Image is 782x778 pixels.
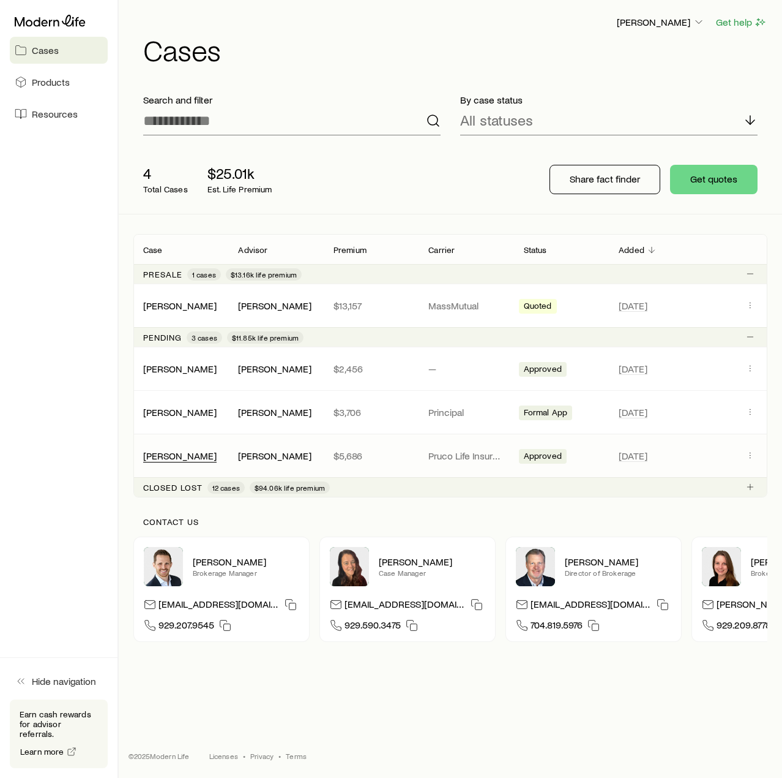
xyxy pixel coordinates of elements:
[333,450,409,462] p: $5,686
[143,184,188,194] p: Total Cases
[670,165,758,194] button: Get quotes
[193,556,299,568] p: [PERSON_NAME]
[379,568,485,578] p: Case Manager
[32,108,78,120] span: Resources
[278,751,281,761] span: •
[143,450,217,463] div: [PERSON_NAME]
[10,69,108,96] a: Products
[143,406,217,418] a: [PERSON_NAME]
[10,37,108,64] a: Cases
[192,270,216,279] span: 1 cases
[565,568,671,578] p: Director of Brokerage
[10,668,108,695] button: Hide navigation
[524,407,568,420] span: Formal App
[516,547,555,586] img: Trey Wall
[617,16,705,28] p: [PERSON_NAME]
[619,300,647,312] span: [DATE]
[20,747,64,756] span: Learn more
[231,270,297,279] span: $13.16k life premium
[128,751,190,761] p: © 2025 Modern Life
[333,245,367,255] p: Premium
[193,568,299,578] p: Brokerage Manager
[255,483,325,493] span: $94.06k life premium
[143,450,217,461] a: [PERSON_NAME]
[192,333,217,342] span: 3 cases
[428,406,504,418] p: Principal
[20,709,98,739] p: Earn cash rewards for advisor referrals.
[212,483,240,493] span: 12 cases
[143,35,767,64] h1: Cases
[531,619,583,635] span: 704.819.5976
[238,406,311,419] div: [PERSON_NAME]
[10,100,108,127] a: Resources
[10,700,108,768] div: Earn cash rewards for advisor referrals.Learn more
[250,751,274,761] a: Privacy
[428,300,504,312] p: MassMutual
[158,598,280,614] p: [EMAIL_ADDRESS][DOMAIN_NAME]
[143,300,217,311] a: [PERSON_NAME]
[702,547,741,586] img: Ellen Wall
[333,406,409,418] p: $3,706
[238,245,267,255] p: Advisor
[143,363,217,376] div: [PERSON_NAME]
[330,547,369,586] img: Abby McGuigan
[143,333,182,342] p: Pending
[143,300,217,312] div: [PERSON_NAME]
[143,363,217,374] a: [PERSON_NAME]
[144,547,183,586] img: Nick Weiler
[524,364,562,377] span: Approved
[619,406,647,418] span: [DATE]
[143,406,217,419] div: [PERSON_NAME]
[715,15,767,29] button: Get help
[209,751,238,761] a: Licenses
[143,270,182,279] p: Presale
[428,245,455,255] p: Carrier
[460,94,758,106] p: By case status
[549,165,660,194] button: Share fact finder
[207,165,272,182] p: $25.01k
[158,619,214,635] span: 929.207.9545
[428,363,504,375] p: —
[428,450,504,462] p: Pruco Life Insurance Company
[143,94,441,106] p: Search and filter
[616,15,706,30] button: [PERSON_NAME]
[460,111,533,129] p: All statuses
[32,44,59,56] span: Cases
[143,483,203,493] p: Closed lost
[619,245,644,255] p: Added
[524,245,547,255] p: Status
[531,598,652,614] p: [EMAIL_ADDRESS][DOMAIN_NAME]
[143,517,758,527] p: Contact us
[238,450,311,463] div: [PERSON_NAME]
[524,451,562,464] span: Approved
[286,751,307,761] a: Terms
[344,598,466,614] p: [EMAIL_ADDRESS][DOMAIN_NAME]
[333,300,409,312] p: $13,157
[133,234,767,497] div: Client cases
[143,245,163,255] p: Case
[717,619,771,635] span: 929.209.8778
[207,184,272,194] p: Est. Life Premium
[238,300,311,312] div: [PERSON_NAME]
[243,751,245,761] span: •
[344,619,401,635] span: 929.590.3475
[32,675,96,687] span: Hide navigation
[232,333,299,342] span: $11.85k life premium
[619,450,647,462] span: [DATE]
[379,556,485,568] p: [PERSON_NAME]
[524,301,552,314] span: Quoted
[143,165,188,182] p: 4
[565,556,671,568] p: [PERSON_NAME]
[333,363,409,375] p: $2,456
[570,173,640,185] p: Share fact finder
[238,363,311,376] div: [PERSON_NAME]
[32,76,70,88] span: Products
[619,363,647,375] span: [DATE]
